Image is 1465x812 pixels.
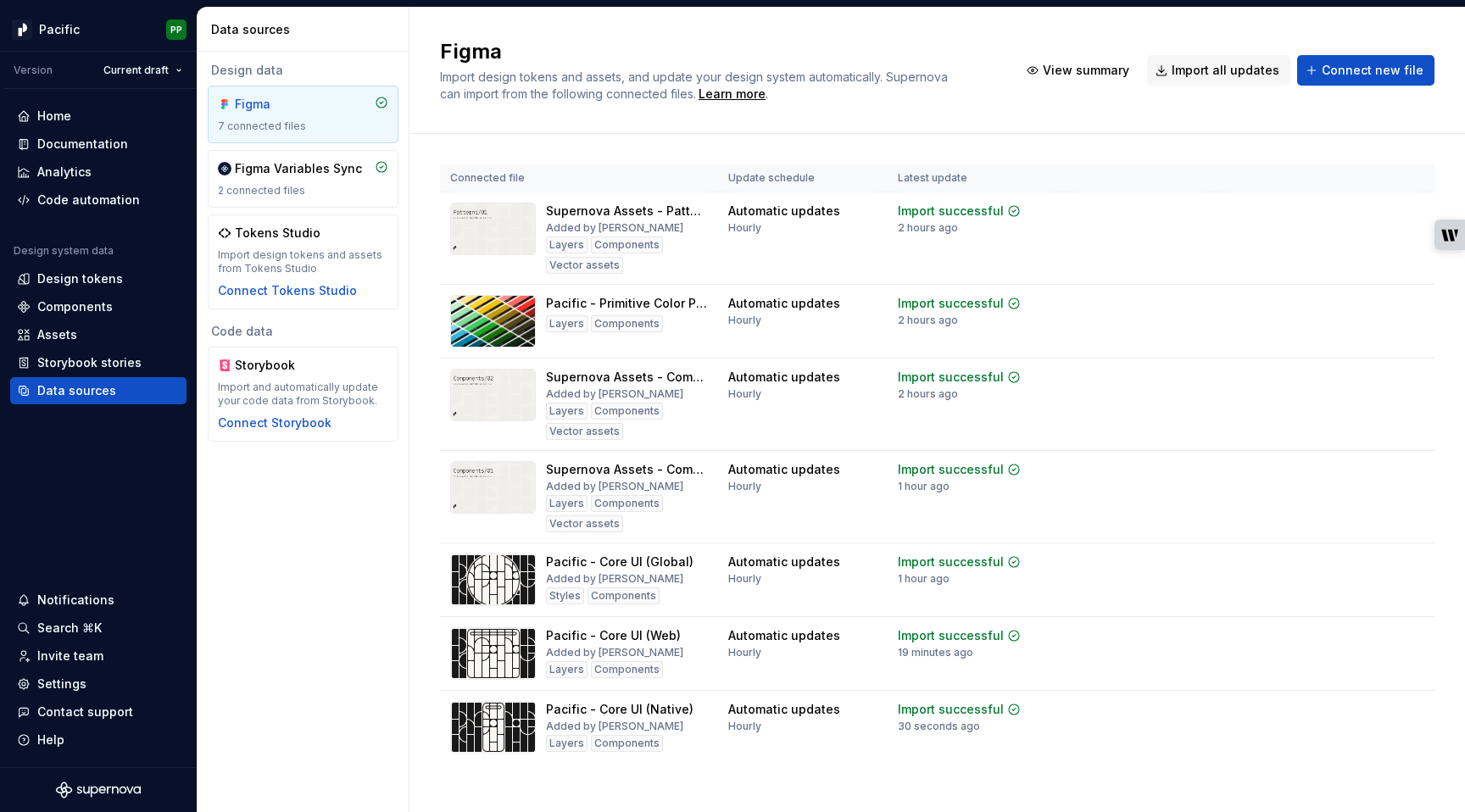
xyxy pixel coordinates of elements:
[546,495,588,512] div: Layers
[37,620,102,637] div: Search ⌘K
[546,587,584,604] div: Styles
[699,86,766,103] a: Learn more
[1322,62,1423,79] span: Connect new file
[208,347,398,442] a: StorybookImport and automatically update your code data from Storybook.Connect Storybook
[591,735,663,752] div: Components
[10,587,187,614] button: Notifications
[728,553,840,570] div: Automatic updates
[728,203,840,220] div: Automatic updates
[208,323,398,340] div: Code data
[10,159,187,186] a: Analytics
[37,136,128,153] div: Documentation
[37,648,103,665] div: Invite team
[546,701,694,718] div: Pacific - Core UI (Native)
[728,572,761,586] div: Hourly
[546,661,588,678] div: Layers
[898,461,1004,478] div: Import successful
[10,186,187,214] a: Code automation
[898,480,950,493] div: 1 hour ago
[898,701,1004,718] div: Import successful
[546,221,683,235] div: Added by [PERSON_NAME]
[546,203,708,220] div: Supernova Assets - Patterns 01
[39,21,80,38] div: Pacific
[546,515,623,532] div: Vector assets
[211,21,402,38] div: Data sources
[37,731,64,748] div: Help
[218,414,331,431] button: Connect Storybook
[10,670,187,698] a: Settings
[591,236,663,253] div: Components
[37,676,86,692] div: Settings
[235,225,320,242] div: Tokens Studio
[208,150,398,208] a: Figma Variables Sync2 connected files
[218,282,357,299] button: Connect Tokens Studio
[728,701,840,718] div: Automatic updates
[218,184,388,197] div: 2 connected files
[546,403,588,420] div: Layers
[1018,55,1140,86] button: View summary
[440,70,951,101] span: Import design tokens and assets, and update your design system automatically. Supernova can impor...
[10,642,187,670] a: Invite team
[208,214,398,309] a: Tokens StudioImport design tokens and assets from Tokens StudioConnect Tokens Studio
[728,480,761,493] div: Hourly
[728,627,840,644] div: Automatic updates
[591,495,663,512] div: Components
[898,572,950,586] div: 1 hour ago
[37,192,140,209] div: Code automation
[588,587,660,604] div: Components
[546,236,588,253] div: Layers
[37,298,113,315] div: Components
[546,461,708,478] div: Supernova Assets - Components 01
[235,96,316,113] div: Figma
[898,553,1004,570] div: Import successful
[728,369,840,386] div: Automatic updates
[546,257,623,274] div: Vector assets
[546,295,708,312] div: Pacific - Primitive Color Palette
[546,315,588,332] div: Layers
[728,221,761,235] div: Hourly
[898,720,980,733] div: 30 seconds ago
[728,646,761,659] div: Hourly
[898,646,973,659] div: 19 minutes ago
[898,221,958,235] div: 2 hours ago
[898,369,1004,386] div: Import successful
[1147,55,1290,86] button: Import all updates
[10,726,187,754] button: Help
[170,23,182,36] div: PP
[546,387,683,401] div: Added by [PERSON_NAME]
[218,248,388,275] div: Import design tokens and assets from Tokens Studio
[37,382,116,399] div: Data sources
[235,357,316,374] div: Storybook
[898,627,1004,644] div: Import successful
[728,295,840,312] div: Automatic updates
[591,661,663,678] div: Components
[10,103,187,130] a: Home
[898,314,958,327] div: 2 hours ago
[546,369,708,386] div: Supernova Assets - Components 02
[14,64,53,77] div: Version
[208,62,398,79] div: Design data
[546,480,683,493] div: Added by [PERSON_NAME]
[37,164,92,181] div: Analytics
[898,295,1004,312] div: Import successful
[440,38,998,65] h2: Figma
[728,387,761,401] div: Hourly
[1043,62,1129,79] span: View summary
[37,108,71,125] div: Home
[728,461,840,478] div: Automatic updates
[1297,55,1434,86] button: Connect new file
[591,315,663,332] div: Components
[218,120,388,133] div: 7 connected files
[10,293,187,320] a: Components
[208,86,398,143] a: Figma7 connected files
[546,735,588,752] div: Layers
[37,704,133,720] div: Contact support
[888,164,1064,192] th: Latest update
[546,423,623,440] div: Vector assets
[56,781,141,798] svg: Supernova Logo
[96,58,190,82] button: Current draft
